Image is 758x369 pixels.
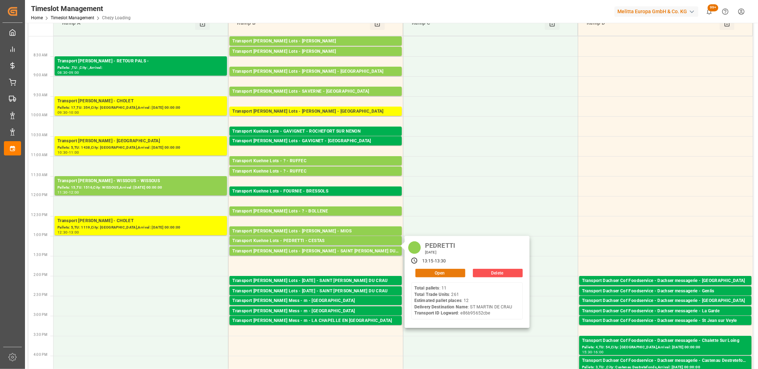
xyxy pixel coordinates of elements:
[582,344,749,350] div: Pallets: 4,TU: 54,City: [GEOGRAPHIC_DATA],Arrival: [DATE] 00:00:00
[31,3,131,14] div: Timeslot Management
[34,93,47,97] span: 9:30 AM
[232,304,399,311] div: Pallets: ,TU: 7,City: [GEOGRAPHIC_DATA],Arrival: [DATE] 00:00:00
[232,228,399,235] div: Transport [PERSON_NAME] Lots - [PERSON_NAME] - MIOS
[31,213,47,217] span: 12:30 PM
[232,297,399,304] div: Transport [PERSON_NAME] Mess - m - [GEOGRAPHIC_DATA]
[31,173,47,177] span: 11:30 AM
[232,138,399,145] div: Transport [PERSON_NAME] Lots - GAVIGNET - [GEOGRAPHIC_DATA]
[31,193,47,197] span: 12:00 PM
[582,315,749,321] div: Pallets: 1,TU: 13,City: [GEOGRAPHIC_DATA],Arrival: [DATE] 00:00:00
[69,71,79,74] div: 09:00
[232,235,399,241] div: Pallets: 2,TU: 98,City: MIOS,Arrival: [DATE] 00:00:00
[69,191,79,194] div: 12:00
[592,350,593,354] div: -
[51,15,94,20] a: Timeslot Management
[232,128,399,135] div: Transport Kuehne Lots - GAVIGNET - ROCHEFORT SUR NENON
[615,6,698,17] div: Melitta Europa GmbH & Co. KG
[232,108,399,115] div: Transport [PERSON_NAME] Lots - [PERSON_NAME] - [GEOGRAPHIC_DATA]
[232,88,399,95] div: Transport [PERSON_NAME] Lots - SAVERNE - [GEOGRAPHIC_DATA]
[34,273,47,277] span: 2:00 PM
[57,65,224,71] div: Pallets: ,TU: ,City: ,Arrival:
[232,248,399,255] div: Transport [PERSON_NAME] Lots - [PERSON_NAME] - SAINT [PERSON_NAME] DU CRAU
[69,231,79,234] div: 13:00
[68,191,69,194] div: -
[31,153,47,157] span: 11:00 AM
[232,175,399,181] div: Pallets: 2,TU: 1039,City: RUFFEC,Arrival: [DATE] 00:00:00
[232,68,399,75] div: Transport [PERSON_NAME] Lots - [PERSON_NAME] - [GEOGRAPHIC_DATA]
[232,324,399,330] div: Pallets: ,TU: 27,City: [GEOGRAPHIC_DATA],Arrival: [DATE] 00:00:00
[232,48,399,55] div: Transport [PERSON_NAME] Lots - [PERSON_NAME]
[232,55,399,61] div: Pallets: 9,TU: 512,City: CARQUEFOU,Arrival: [DATE] 00:00:00
[232,277,399,285] div: Transport [PERSON_NAME] Lots - [DATE] - SAINT [PERSON_NAME] DU CRAU
[31,133,47,137] span: 10:30 AM
[582,324,749,330] div: Pallets: 2,TU: 60,City: [GEOGRAPHIC_DATA][PERSON_NAME],Arrival: [DATE] 00:00:00
[57,138,224,145] div: Transport [PERSON_NAME] - [GEOGRAPHIC_DATA]
[232,38,399,45] div: Transport [PERSON_NAME] Lots - [PERSON_NAME]
[57,217,224,225] div: Transport [PERSON_NAME] - CHOLET
[582,277,749,285] div: Transport Dachser Cof Foodservice - Dachser messagerie - [GEOGRAPHIC_DATA]
[57,225,224,231] div: Pallets: 5,TU: 1119,City: [GEOGRAPHIC_DATA],Arrival: [DATE] 00:00:00
[34,353,47,357] span: 4:00 PM
[582,357,749,364] div: Transport Dachser Cof Foodservice - Dachser messagerie - Castenau Destretefonds
[414,292,449,297] b: Total Trade Units
[232,288,399,295] div: Transport [PERSON_NAME] Lots - [DATE] - SAINT [PERSON_NAME] DU CRAU
[34,313,47,317] span: 3:00 PM
[582,337,749,344] div: Transport Dachser Cof Foodservice - Dachser messagerie - Chalette Sur Loing
[57,178,224,185] div: Transport [PERSON_NAME] - WISSOUS - WISSOUS
[34,73,47,77] span: 9:00 AM
[57,185,224,191] div: Pallets: 15,TU: 1516,City: WISSOUS,Arrival: [DATE] 00:00:00
[34,233,47,237] span: 1:00 PM
[232,255,399,261] div: Pallets: 11,TU: 261,City: [GEOGRAPHIC_DATA][PERSON_NAME],Arrival: [DATE] 00:00:00
[435,258,446,265] div: 13:30
[473,269,523,277] button: Delete
[423,250,458,255] div: [DATE]
[68,71,69,74] div: -
[232,158,399,165] div: Transport Kuehne Lots - ? - RUFFEC
[69,151,79,154] div: 11:00
[57,58,224,65] div: Transport [PERSON_NAME] - RETOUR PALS -
[582,288,749,295] div: Transport Dachser Cof Foodservice - Dachser messagerie - Genlis
[414,298,461,303] b: Estimated pallet places
[59,16,195,30] div: Ramp A
[232,75,399,81] div: Pallets: 6,TU: 273,City: [GEOGRAPHIC_DATA],Arrival: [DATE] 00:00:00
[232,215,399,221] div: Pallets: 9,TU: 744,City: BOLLENE,Arrival: [DATE] 00:00:00
[31,113,47,117] span: 10:00 AM
[57,191,68,194] div: 11:30
[232,95,399,101] div: Pallets: ,TU: 56,City: [GEOGRAPHIC_DATA],Arrival: [DATE] 00:00:00
[232,285,399,291] div: Pallets: 2,TU: 671,City: [GEOGRAPHIC_DATA][PERSON_NAME],Arrival: [DATE] 00:00:00
[717,4,733,20] button: Help Center
[582,317,749,324] div: Transport Dachser Cof Foodservice - Dachser messagerie - St Jean sur Veyle
[423,240,458,250] div: PEDRETTI
[434,258,435,265] div: -
[232,308,399,315] div: Transport [PERSON_NAME] Mess - m - [GEOGRAPHIC_DATA]
[414,286,439,291] b: Total pallets
[582,295,749,301] div: Pallets: 2,TU: 28,City: [GEOGRAPHIC_DATA],Arrival: [DATE] 00:00:00
[232,315,399,321] div: Pallets: ,TU: 60,City: [GEOGRAPHIC_DATA],Arrival: [DATE] 00:00:00
[232,245,399,251] div: Pallets: 2,TU: 320,City: CESTAS,Arrival: [DATE] 00:00:00
[57,151,68,154] div: 10:30
[232,165,399,171] div: Pallets: 1,TU: 539,City: RUFFEC,Arrival: [DATE] 00:00:00
[414,285,512,317] div: : 11 : 261 : 12 : ST MARTIN DE CRAU : e86b95652cbe
[34,53,47,57] span: 8:30 AM
[68,111,69,114] div: -
[31,15,43,20] a: Home
[34,253,47,257] span: 1:30 PM
[584,16,720,30] div: Ramp D
[234,16,370,30] div: Ramp B
[232,115,399,121] div: Pallets: ,TU: 448,City: [GEOGRAPHIC_DATA],Arrival: [DATE] 00:00:00
[422,258,434,265] div: 13:15
[68,231,69,234] div: -
[232,237,399,245] div: Transport Kuehne Lots - PEDRETTI - CESTAS
[69,111,79,114] div: 10:00
[57,71,68,74] div: 08:30
[232,45,399,51] div: Pallets: 14,TU: 408,City: CARQUEFOU,Arrival: [DATE] 00:00:00
[701,4,717,20] button: show 100 new notifications
[414,304,468,309] b: Delivery Destination Name
[232,188,399,195] div: Transport Kuehne Lots - FOURNIE - BRESSOLS
[57,98,224,105] div: Transport [PERSON_NAME] - CHOLET
[232,135,399,141] div: Pallets: 3,TU: 56,City: ROCHEFORT SUR NENON,Arrival: [DATE] 00:00:00
[409,16,545,30] div: Ramp C
[232,295,399,301] div: Pallets: 3,TU: 716,City: [GEOGRAPHIC_DATA][PERSON_NAME],Arrival: [DATE] 00:00:00
[708,4,718,11] span: 99+
[232,208,399,215] div: Transport [PERSON_NAME] Lots - ? - BOLLENE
